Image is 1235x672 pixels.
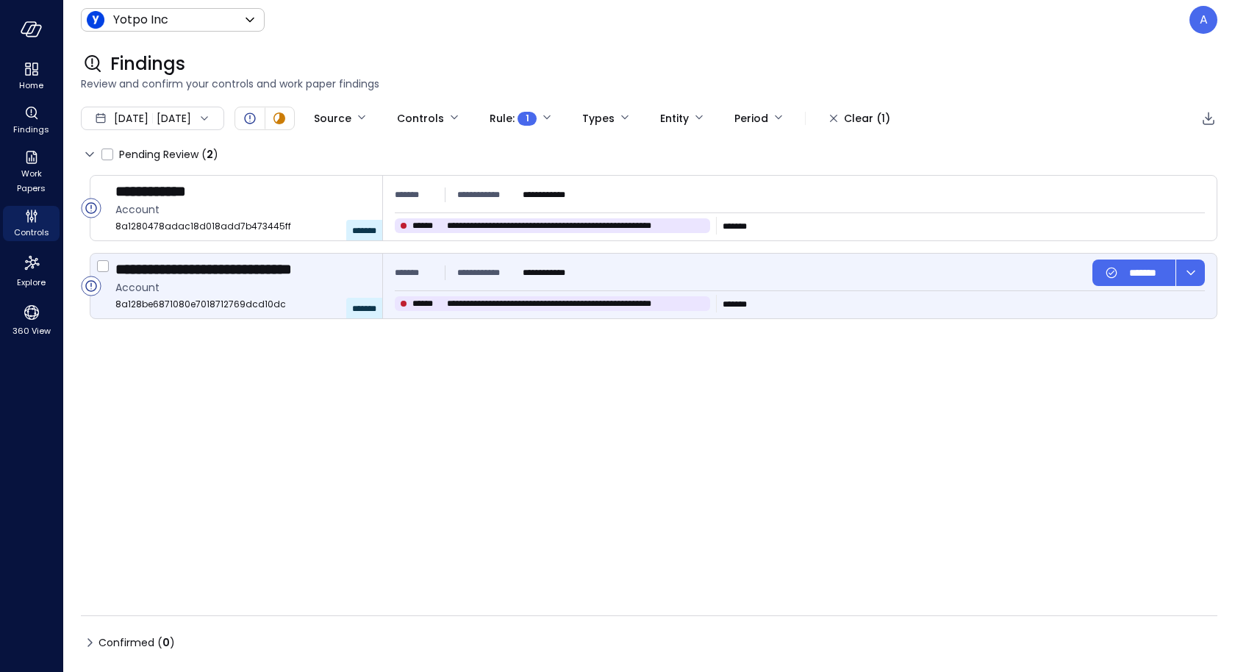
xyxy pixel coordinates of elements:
[3,206,60,241] div: Controls
[12,324,51,338] span: 360 View
[526,111,529,126] span: 1
[734,106,768,131] div: Period
[81,198,101,218] div: Open
[114,110,148,126] span: [DATE]
[81,276,101,296] div: Open
[207,147,213,162] span: 2
[1200,110,1217,128] div: Export to CSV
[113,11,168,29] p: Yotpo Inc
[3,59,60,94] div: Home
[157,635,175,651] div: ( )
[271,110,288,127] div: In Progress
[9,166,54,196] span: Work Papers
[13,122,49,137] span: Findings
[115,219,370,234] span: 8a1280478adac18d018add7b473445ff
[3,300,60,340] div: 360 View
[3,103,60,138] div: Findings
[99,631,175,654] span: Confirmed
[115,297,370,312] span: 8a128be6871080e7018712769dcd10dc
[19,78,43,93] span: Home
[17,275,46,290] span: Explore
[162,635,170,650] span: 0
[1200,11,1208,29] p: A
[81,76,1217,92] span: Review and confirm your controls and work paper findings
[201,146,218,162] div: ( )
[1189,6,1217,34] div: Assaf
[110,52,185,76] span: Findings
[241,110,259,127] div: Open
[582,106,615,131] div: Types
[3,250,60,291] div: Explore
[660,106,689,131] div: Entity
[115,279,370,296] span: Account
[844,110,890,128] div: Clear (1)
[115,201,370,218] span: Account
[817,106,902,131] button: Clear (1)
[3,147,60,197] div: Work Papers
[314,106,351,131] div: Source
[397,106,444,131] div: Controls
[490,106,537,131] div: Rule :
[1092,260,1205,286] div: Button group with a nested menu
[119,143,218,166] span: Pending Review
[1175,260,1205,286] button: dropdown-icon-button
[14,225,49,240] span: Controls
[87,11,104,29] img: Icon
